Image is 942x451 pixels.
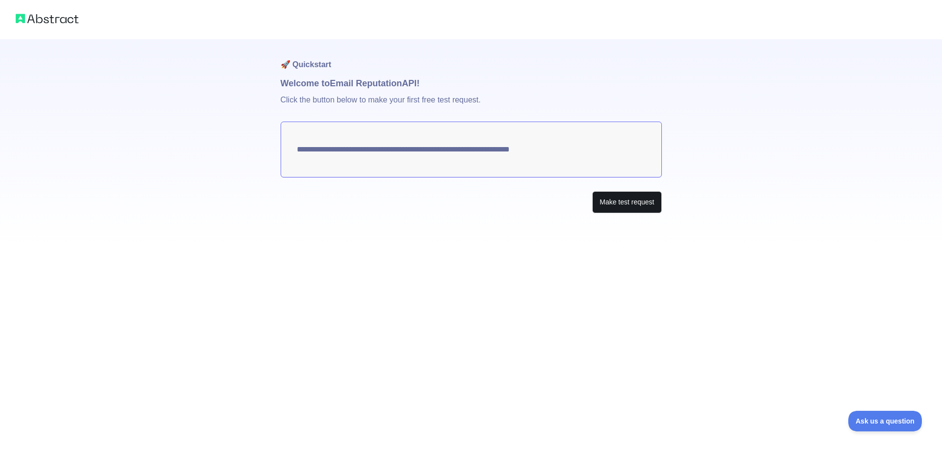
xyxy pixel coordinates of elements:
button: Make test request [592,191,661,213]
img: Abstract logo [16,12,78,25]
iframe: Toggle Customer Support [848,411,922,431]
h1: Welcome to Email Reputation API! [281,76,662,90]
p: Click the button below to make your first free test request. [281,90,662,122]
h1: 🚀 Quickstart [281,39,662,76]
